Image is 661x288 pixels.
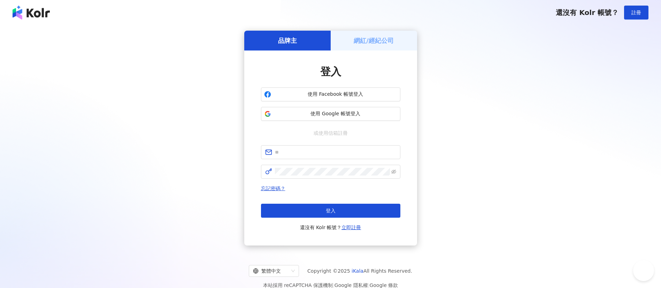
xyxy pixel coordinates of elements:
[335,282,368,288] a: Google 隱私權
[368,282,370,288] span: |
[341,225,361,230] a: 立即註冊
[333,282,335,288] span: |
[261,107,400,121] button: 使用 Google 帳號登入
[253,265,289,277] div: 繁體中文
[624,6,648,20] button: 註冊
[278,36,297,45] h5: 品牌主
[307,267,412,275] span: Copyright © 2025 All Rights Reserved.
[300,223,361,232] span: 還沒有 Kolr 帳號？
[320,65,341,78] span: 登入
[261,186,285,191] a: 忘記密碼？
[556,8,618,17] span: 還沒有 Kolr 帳號？
[13,6,50,20] img: logo
[633,260,654,281] iframe: Help Scout Beacon - Open
[391,169,396,174] span: eye-invisible
[631,10,641,15] span: 註冊
[326,208,336,213] span: 登入
[274,110,397,117] span: 使用 Google 帳號登入
[261,204,400,218] button: 登入
[261,87,400,101] button: 使用 Facebook 帳號登入
[309,129,353,137] span: 或使用信箱註冊
[354,36,394,45] h5: 網紅/經紀公司
[369,282,398,288] a: Google 條款
[352,268,363,274] a: iKala
[274,91,397,98] span: 使用 Facebook 帳號登入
